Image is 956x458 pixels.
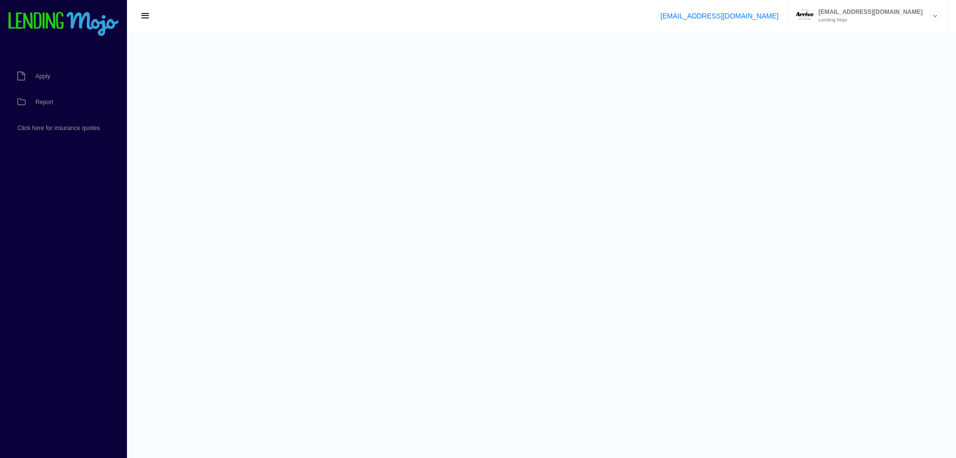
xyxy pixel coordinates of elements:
a: [EMAIL_ADDRESS][DOMAIN_NAME] [660,12,778,20]
span: [EMAIL_ADDRESS][DOMAIN_NAME] [814,9,923,15]
img: Profile image [795,6,814,25]
span: Apply [35,73,50,79]
img: logo-small.png [7,12,119,37]
span: Click here for insurance quotes [17,125,100,131]
small: Lending Mojo [814,17,923,22]
span: Report [35,99,53,105]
